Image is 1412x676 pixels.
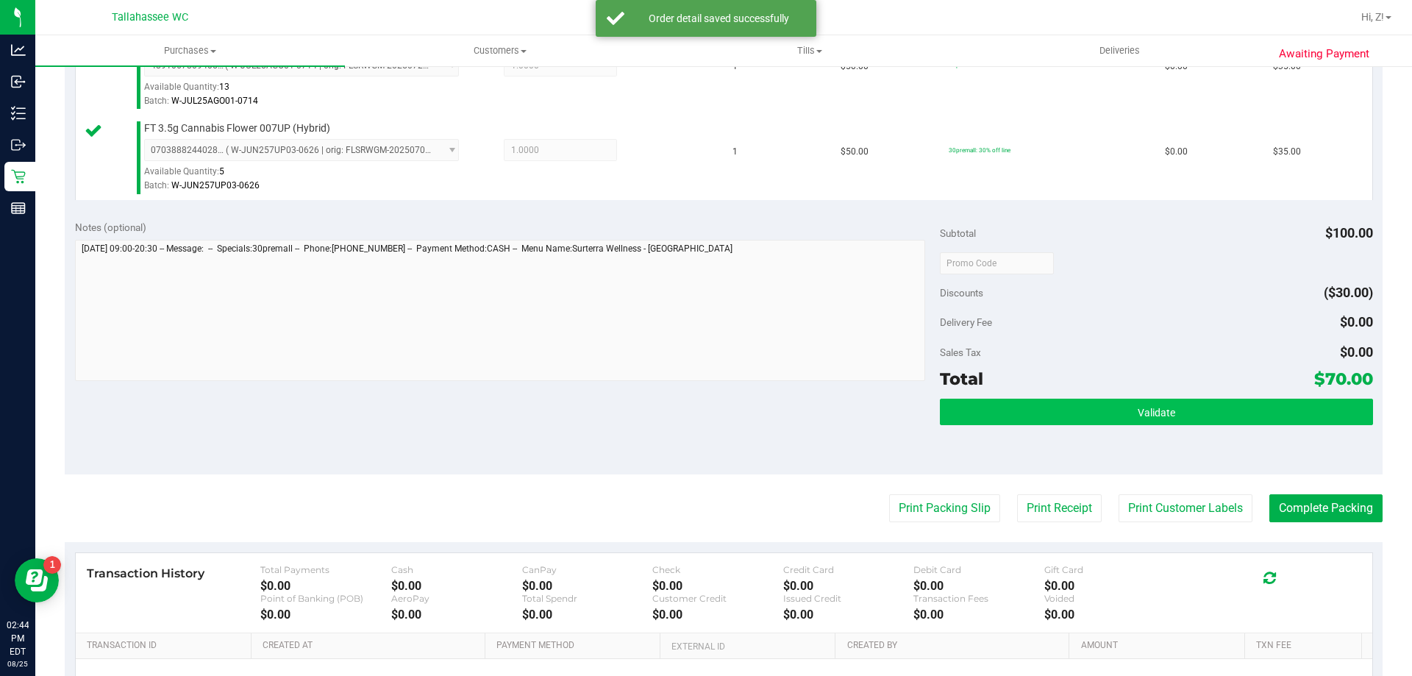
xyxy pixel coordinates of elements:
[171,96,258,106] span: W-JUL25AGO01-0714
[345,35,655,66] a: Customers
[522,593,653,604] div: Total Spendr
[11,106,26,121] inline-svg: Inventory
[75,221,146,233] span: Notes (optional)
[1279,46,1369,63] span: Awaiting Payment
[1361,11,1384,23] span: Hi, Z!
[1138,407,1175,419] span: Validate
[783,593,914,604] div: Issued Credit
[1017,494,1102,522] button: Print Receipt
[11,74,26,89] inline-svg: Inbound
[7,619,29,658] p: 02:44 PM EDT
[655,44,963,57] span: Tills
[1044,564,1175,575] div: Gift Card
[949,146,1010,154] span: 30premall: 30% off line
[11,201,26,216] inline-svg: Reports
[144,96,169,106] span: Batch:
[940,399,1372,425] button: Validate
[1325,225,1373,241] span: $100.00
[913,564,1044,575] div: Debit Card
[1044,579,1175,593] div: $0.00
[260,608,391,622] div: $0.00
[496,640,655,652] a: Payment Method
[260,579,391,593] div: $0.00
[652,564,783,575] div: Check
[1256,640,1355,652] a: Txn Fee
[913,579,1044,593] div: $0.00
[652,579,783,593] div: $0.00
[391,579,522,593] div: $0.00
[144,121,330,135] span: FT 3.5g Cannabis Flower 007UP (Hybrid)
[940,369,983,389] span: Total
[260,593,391,604] div: Point of Banking (POB)
[263,640,479,652] a: Created At
[655,35,964,66] a: Tills
[652,608,783,622] div: $0.00
[11,138,26,152] inline-svg: Outbound
[1340,314,1373,330] span: $0.00
[522,579,653,593] div: $0.00
[652,593,783,604] div: Customer Credit
[171,180,260,191] span: W-JUN257UP03-0626
[1324,285,1373,300] span: ($30.00)
[7,658,29,669] p: 08/25
[841,145,869,159] span: $50.00
[1273,145,1301,159] span: $35.00
[391,608,522,622] div: $0.00
[1044,608,1175,622] div: $0.00
[260,564,391,575] div: Total Payments
[522,564,653,575] div: CanPay
[219,82,229,92] span: 13
[1119,494,1252,522] button: Print Customer Labels
[35,44,345,57] span: Purchases
[1080,44,1160,57] span: Deliveries
[391,564,522,575] div: Cash
[632,11,805,26] div: Order detail saved successfully
[219,166,224,177] span: 5
[1081,640,1239,652] a: Amount
[940,346,981,358] span: Sales Tax
[913,608,1044,622] div: $0.00
[783,608,914,622] div: $0.00
[1165,145,1188,159] span: $0.00
[11,43,26,57] inline-svg: Analytics
[43,556,61,574] iframe: Resource center unread badge
[11,169,26,184] inline-svg: Retail
[940,252,1054,274] input: Promo Code
[660,633,835,660] th: External ID
[35,35,345,66] a: Purchases
[889,494,1000,522] button: Print Packing Slip
[144,180,169,191] span: Batch:
[913,593,1044,604] div: Transaction Fees
[144,77,475,105] div: Available Quantity:
[1044,593,1175,604] div: Voided
[965,35,1274,66] a: Deliveries
[847,640,1063,652] a: Created By
[522,608,653,622] div: $0.00
[87,640,246,652] a: Transaction ID
[1314,369,1373,389] span: $70.00
[732,145,738,159] span: 1
[1269,494,1383,522] button: Complete Packing
[783,564,914,575] div: Credit Card
[15,558,59,602] iframe: Resource center
[940,316,992,328] span: Delivery Fee
[112,11,188,24] span: Tallahassee WC
[940,280,983,306] span: Discounts
[1340,344,1373,360] span: $0.00
[346,44,654,57] span: Customers
[783,579,914,593] div: $0.00
[144,161,475,190] div: Available Quantity:
[940,227,976,239] span: Subtotal
[391,593,522,604] div: AeroPay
